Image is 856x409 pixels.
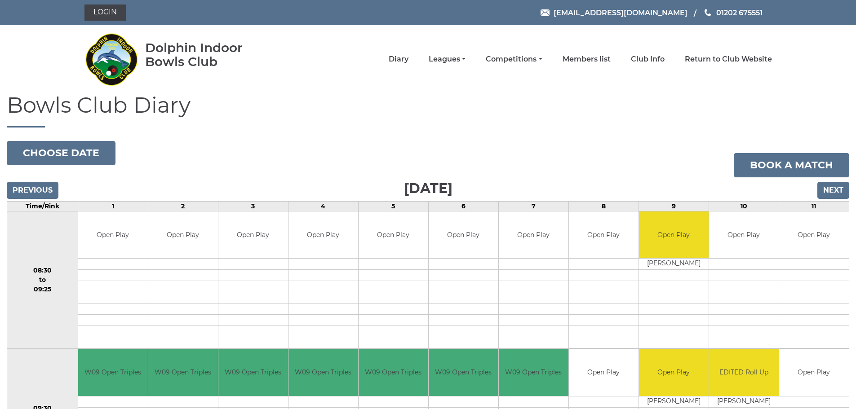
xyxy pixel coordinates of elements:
td: [PERSON_NAME] [639,396,709,407]
td: EDITED Roll Up [709,349,779,396]
td: 2 [148,201,218,211]
img: Dolphin Indoor Bowls Club [84,28,138,91]
td: W09 Open Triples [148,349,218,396]
a: Email [EMAIL_ADDRESS][DOMAIN_NAME] [541,7,687,18]
td: Open Play [639,349,709,396]
a: Phone us 01202 675551 [703,7,763,18]
td: W09 Open Triples [78,349,148,396]
td: Open Play [779,211,849,259]
td: Open Play [779,349,849,396]
input: Previous [7,182,58,199]
td: 4 [288,201,358,211]
td: 3 [218,201,288,211]
h1: Bowls Club Diary [7,93,849,128]
td: Open Play [639,211,709,259]
td: Open Play [359,211,428,259]
td: 8 [568,201,639,211]
td: 10 [709,201,779,211]
img: Phone us [705,9,711,16]
td: 6 [428,201,498,211]
td: W09 Open Triples [218,349,288,396]
a: Return to Club Website [685,54,772,64]
div: Dolphin Indoor Bowls Club [145,41,271,69]
a: Competitions [486,54,542,64]
a: Login [84,4,126,21]
td: 9 [639,201,709,211]
td: Open Play [569,211,639,259]
td: W09 Open Triples [499,349,568,396]
td: Open Play [78,211,148,259]
td: 5 [358,201,428,211]
input: Next [817,182,849,199]
td: Open Play [148,211,218,259]
td: Open Play [288,211,358,259]
td: 11 [779,201,849,211]
img: Email [541,9,550,16]
td: W09 Open Triples [429,349,498,396]
td: 7 [498,201,568,211]
td: Open Play [429,211,498,259]
td: Open Play [569,349,639,396]
button: Choose date [7,141,115,165]
td: Open Play [499,211,568,259]
td: W09 Open Triples [288,349,358,396]
a: Diary [389,54,408,64]
a: Members list [563,54,611,64]
td: 1 [78,201,148,211]
td: Time/Rink [7,201,78,211]
td: [PERSON_NAME] [709,396,779,407]
span: 01202 675551 [716,8,763,17]
td: [PERSON_NAME] [639,259,709,270]
td: 08:30 to 09:25 [7,211,78,349]
td: Open Play [709,211,779,259]
td: Open Play [218,211,288,259]
td: W09 Open Triples [359,349,428,396]
a: Book a match [734,153,849,177]
span: [EMAIL_ADDRESS][DOMAIN_NAME] [554,8,687,17]
a: Club Info [631,54,665,64]
a: Leagues [429,54,466,64]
